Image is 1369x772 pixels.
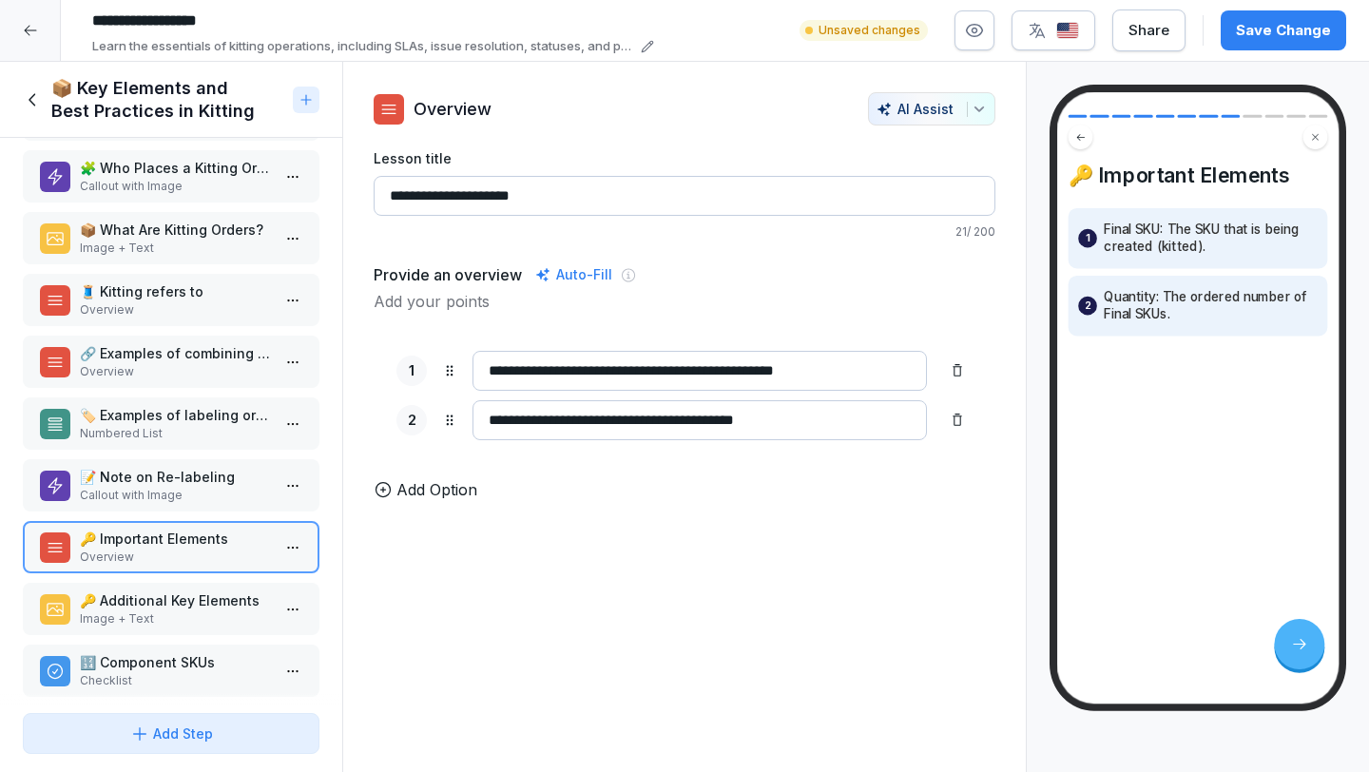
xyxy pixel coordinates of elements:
[23,212,319,264] div: 📦 What Are Kitting Orders?Image + Text
[23,645,319,697] div: 🔢 Component SKUsChecklist
[23,713,319,754] button: Add Step
[80,487,270,504] p: Callout with Image
[80,529,270,549] p: 🔑 Important Elements
[23,583,319,635] div: 🔑 Additional Key ElementsImage + Text
[1085,298,1091,315] p: 2
[1069,164,1328,188] h4: 🔑 Important Elements
[1056,22,1079,40] img: us.svg
[80,158,270,178] p: 🧩 Who Places a Kitting Order?
[80,178,270,195] p: Callout with Image
[80,343,270,363] p: 🔗 Examples of combining SKUs
[80,425,270,442] p: Numbered List
[23,459,319,511] div: 📝 Note on Re-labelingCallout with Image
[868,92,995,125] button: AI Assist
[374,290,995,313] p: Add your points
[23,397,319,450] div: 🏷️ Examples of labeling or re-labeling tasksNumbered List
[408,410,416,432] p: 2
[80,405,270,425] p: 🏷️ Examples of labeling or re-labeling tasks
[80,363,270,380] p: Overview
[1112,10,1186,51] button: Share
[396,478,477,501] p: Add Option
[819,22,920,39] p: Unsaved changes
[877,101,987,117] div: AI Assist
[1104,289,1317,323] p: Quantity: The ordered number of Final SKUs.
[23,336,319,388] div: 🔗 Examples of combining SKUsOverview
[374,223,995,241] p: 21 / 200
[1104,222,1317,256] p: Final SKU: The SKU that is being created (kitted).
[80,467,270,487] p: 📝 Note on Re-labeling
[80,672,270,689] p: Checklist
[80,590,270,610] p: 🔑 Additional Key Elements
[23,521,319,573] div: 🔑 Important ElementsOverview
[92,37,635,56] p: Learn the essentials of kitting operations, including SLAs, issue resolution, statuses, and proce...
[23,150,319,203] div: 🧩 Who Places a Kitting Order?Callout with Image
[409,360,415,382] p: 1
[1236,20,1331,41] div: Save Change
[80,610,270,627] p: Image + Text
[23,274,319,326] div: 🧵 Kitting refers toOverview
[80,281,270,301] p: 🧵 Kitting refers to
[1086,230,1090,247] p: 1
[374,263,522,286] h5: Provide an overview
[1221,10,1346,50] button: Save Change
[130,724,213,743] div: Add Step
[80,301,270,318] p: Overview
[1128,20,1169,41] div: Share
[414,96,492,122] p: Overview
[374,148,995,168] label: Lesson title
[80,549,270,566] p: Overview
[51,77,285,123] h1: 📦 Key Elements and Best Practices in Kitting
[80,240,270,257] p: Image + Text
[80,220,270,240] p: 📦 What Are Kitting Orders?
[531,263,616,286] div: Auto-Fill
[80,652,270,672] p: 🔢 Component SKUs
